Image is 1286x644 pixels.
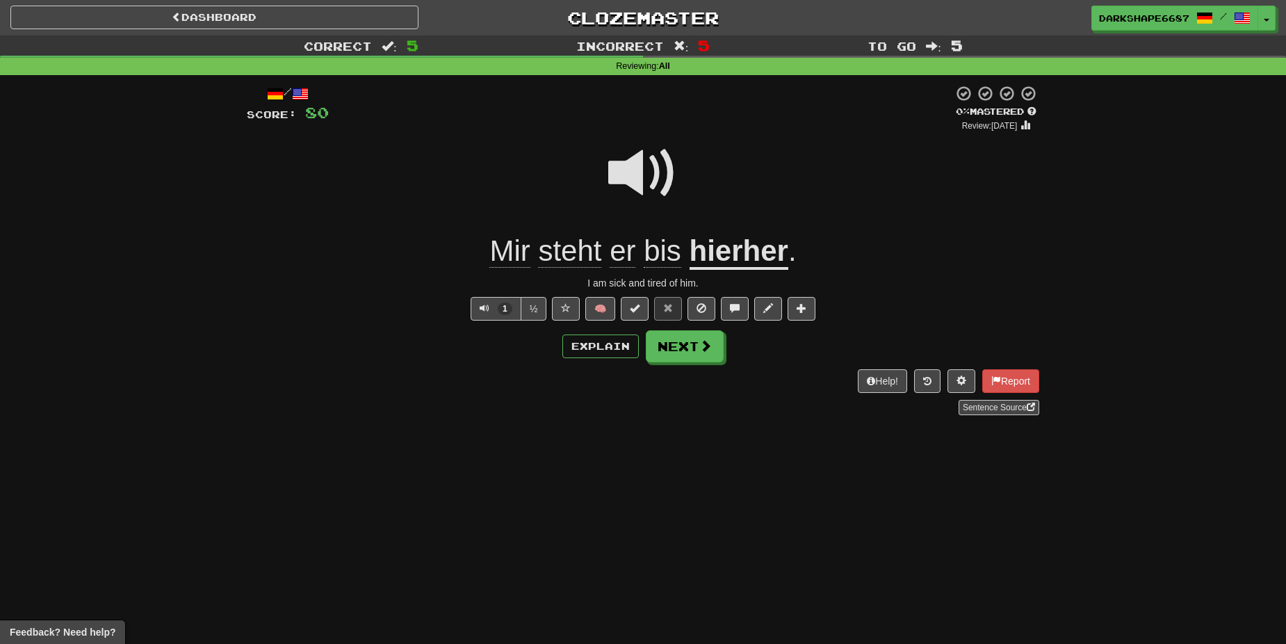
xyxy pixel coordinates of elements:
button: 🧠 [585,297,615,321]
span: 5 [951,37,963,54]
button: Report [982,369,1039,393]
span: DarkShape6687 [1099,12,1189,24]
span: 80 [305,104,329,121]
button: ½ [521,297,547,321]
a: Clozemaster [439,6,847,30]
button: Round history (alt+y) [914,369,941,393]
button: Explain [562,335,639,358]
span: : [674,40,689,52]
div: Mastered [953,106,1039,118]
button: Set this sentence to 100% Mastered (alt+m) [621,297,649,321]
button: Discuss sentence (alt+u) [721,297,749,321]
span: bis [644,234,681,268]
div: / [247,85,329,102]
button: 1 [471,297,521,321]
span: 0 % [956,106,970,117]
span: Incorrect [576,39,664,53]
span: To go [868,39,916,53]
button: Favorite sentence (alt+f) [552,297,580,321]
button: Help! [858,369,907,393]
strong: All [659,61,670,71]
span: Score: [247,108,297,120]
span: : [926,40,941,52]
span: Open feedback widget [10,625,115,639]
a: Sentence Source [959,400,1039,415]
a: Dashboard [10,6,418,29]
span: Correct [304,39,372,53]
span: : [382,40,397,52]
span: . [788,234,797,267]
span: 5 [407,37,418,54]
span: Mir [489,234,530,268]
small: Review: [DATE] [962,121,1018,131]
u: hierher [690,234,788,270]
button: Ignore sentence (alt+i) [687,297,715,321]
button: Edit sentence (alt+d) [754,297,782,321]
span: steht [538,234,601,268]
div: I am sick and tired of him. [247,276,1039,290]
button: Reset to 0% Mastered (alt+r) [654,297,682,321]
a: DarkShape6687 / [1091,6,1258,31]
span: er [610,234,635,268]
span: 1 [498,303,512,315]
button: Next [646,330,724,362]
div: Text-to-speech controls [468,297,547,321]
button: Add to collection (alt+a) [788,297,815,321]
span: / [1220,11,1227,21]
span: 5 [698,37,710,54]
